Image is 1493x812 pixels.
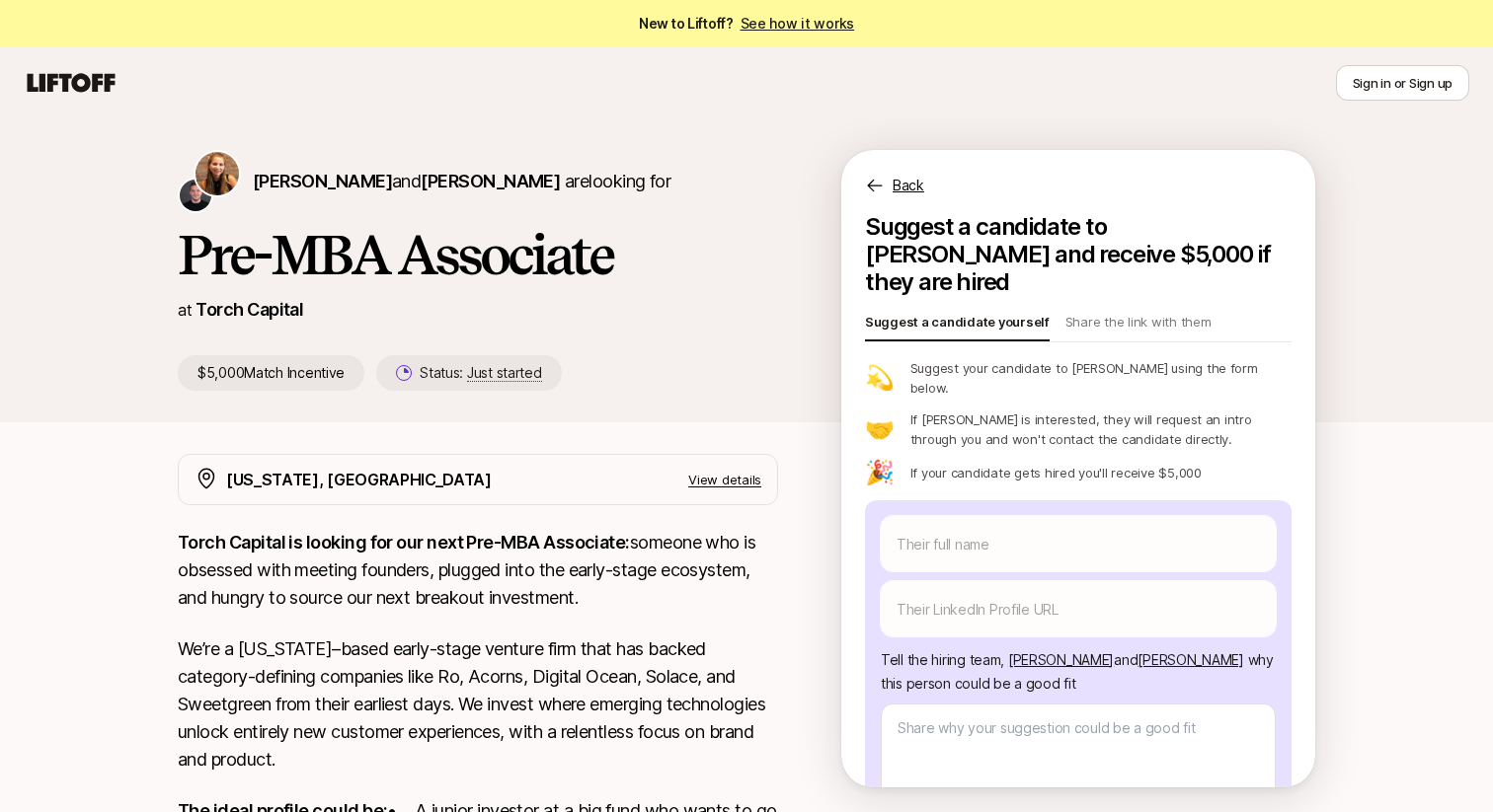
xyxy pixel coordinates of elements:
p: We’re a [US_STATE]–based early-stage venture firm that has backed category-defining companies lik... [178,635,778,774]
span: [PERSON_NAME] [1138,651,1243,668]
span: [PERSON_NAME] [421,171,560,191]
p: $5,000 Match Incentive [178,355,364,391]
p: 💫 [865,366,895,390]
p: Tell the hiring team, why this person could be a good fit [881,648,1276,696]
p: someone who is obsessed with meeting founders, plugged into the early-stage ecosystem, and hungry... [178,529,778,612]
p: If [PERSON_NAME] is interested, they will request an intro through you and won't contact the cand... [910,409,1292,449]
p: Back [893,174,924,197]
img: Katie Reiner [196,152,239,195]
p: 🤝 [865,417,895,441]
img: Christopher Harper [180,180,211,211]
span: and [392,171,560,191]
span: [PERSON_NAME] [253,171,392,191]
p: Status: [420,361,541,385]
p: 🎉 [865,461,895,484]
p: Suggest your candidate to [PERSON_NAME] using the form below. [910,358,1292,398]
h1: Pre-MBA Associate [178,225,778,284]
p: Suggest a candidate to [PERSON_NAME] and receive $5,000 if they are hired [865,213,1292,296]
p: If your candidate gets hired you'll receive $5,000 [910,463,1202,482]
a: Torch Capital [196,299,303,320]
p: Share the link with them [1065,312,1212,339]
span: Just started [467,364,542,382]
span: and [1114,651,1244,668]
span: New to Liftoff? [639,12,854,36]
p: at [178,297,192,323]
p: Suggest a candidate yourself [865,312,1050,339]
strong: Torch Capital is looking for our next Pre-MBA Associate: [178,532,630,553]
p: View details [688,470,761,489]
p: [US_STATE], [GEOGRAPHIC_DATA] [226,467,492,492]
span: [PERSON_NAME] [1008,651,1114,668]
a: See how it works [741,15,855,32]
p: are looking for [253,168,670,195]
button: Sign in or Sign up [1336,65,1469,101]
